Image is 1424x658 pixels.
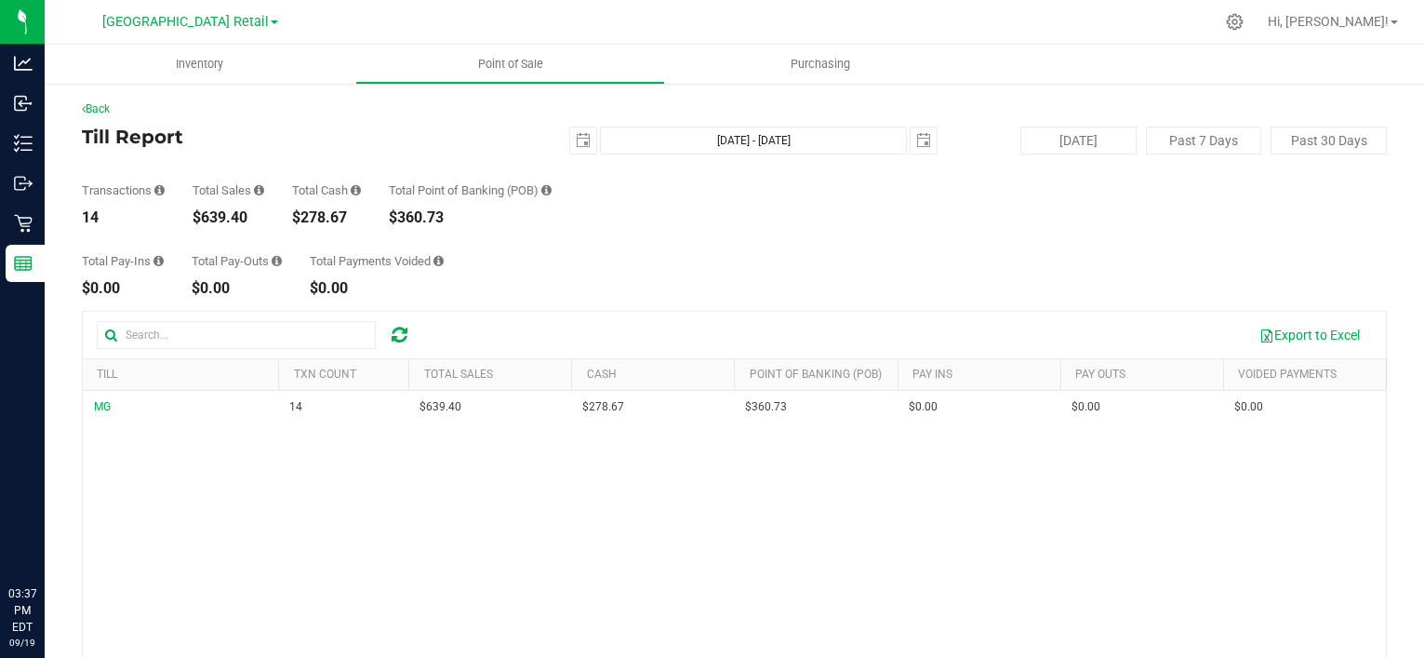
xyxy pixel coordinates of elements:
[1071,398,1100,416] span: $0.00
[82,127,517,147] h4: Till Report
[8,585,36,636] p: 03:37 PM EDT
[14,254,33,273] inline-svg: Reports
[1223,13,1246,31] div: Manage settings
[14,174,33,193] inline-svg: Outbound
[14,214,33,233] inline-svg: Retail
[192,255,282,267] div: Total Pay-Outs
[419,398,461,416] span: $639.40
[82,184,165,196] div: Transactions
[424,368,493,381] a: Total Sales
[193,210,264,225] div: $639.40
[45,45,355,84] a: Inventory
[570,128,596,154] span: select
[151,56,248,73] span: Inventory
[82,102,110,115] a: Back
[582,398,624,416] span: $278.67
[14,54,33,73] inline-svg: Analytics
[1268,14,1389,29] span: Hi, [PERSON_NAME]!
[909,398,938,416] span: $0.00
[97,368,117,381] a: Till
[14,134,33,153] inline-svg: Inventory
[289,398,302,416] span: 14
[272,255,282,267] i: Sum of all cash pay-outs removed from tills within the date range.
[745,398,787,416] span: $360.73
[82,281,164,296] div: $0.00
[1075,368,1125,381] a: Pay Outs
[82,210,165,225] div: 14
[310,281,444,296] div: $0.00
[541,184,552,196] i: Sum of the successful, non-voided point-of-banking payment transaction amounts, both via payment ...
[8,636,36,650] p: 09/19
[355,45,666,84] a: Point of Sale
[389,210,552,225] div: $360.73
[82,255,164,267] div: Total Pay-Ins
[154,184,165,196] i: Count of all successful payment transactions, possibly including voids, refunds, and cash-back fr...
[19,509,74,565] iframe: Resource center
[292,184,361,196] div: Total Cash
[911,128,937,154] span: select
[453,56,568,73] span: Point of Sale
[153,255,164,267] i: Sum of all cash pay-ins added to tills within the date range.
[192,281,282,296] div: $0.00
[1271,127,1387,154] button: Past 30 Days
[1238,368,1337,381] a: Voided Payments
[97,321,376,349] input: Search...
[1146,127,1262,154] button: Past 7 Days
[750,368,882,381] a: Point of Banking (POB)
[433,255,444,267] i: Sum of all voided payment transaction amounts (excluding tips and transaction fees) within the da...
[351,184,361,196] i: Sum of all successful, non-voided cash payment transaction amounts (excluding tips and transactio...
[912,368,952,381] a: Pay Ins
[1247,319,1372,351] button: Export to Excel
[310,255,444,267] div: Total Payments Voided
[94,400,111,413] span: MG
[389,184,552,196] div: Total Point of Banking (POB)
[292,210,361,225] div: $278.67
[254,184,264,196] i: Sum of all successful, non-voided payment transaction amounts (excluding tips and transaction fee...
[1020,127,1137,154] button: [DATE]
[1234,398,1263,416] span: $0.00
[14,94,33,113] inline-svg: Inbound
[665,45,976,84] a: Purchasing
[193,184,264,196] div: Total Sales
[294,368,356,381] a: TXN Count
[55,506,77,529] iframe: Resource center unread badge
[102,14,269,30] span: [GEOGRAPHIC_DATA] Retail
[765,56,875,73] span: Purchasing
[587,368,617,381] a: Cash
